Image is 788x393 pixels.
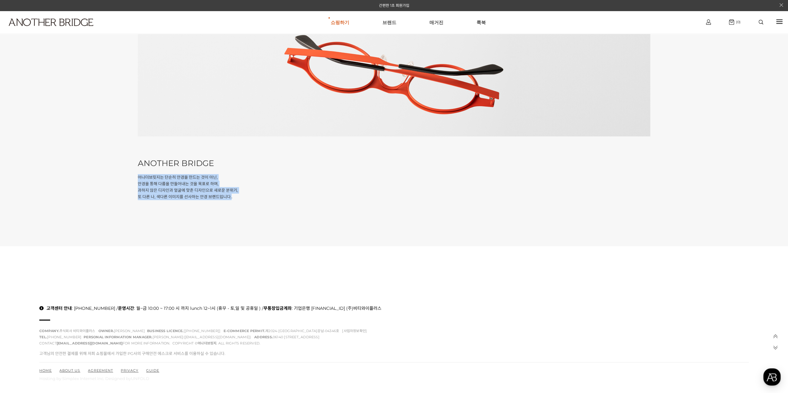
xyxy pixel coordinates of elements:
[39,329,59,333] strong: COMPANY.
[147,329,223,333] span: [[PHONE_NUMBER]]
[331,11,349,33] a: 쇼핑하기
[224,329,341,333] span: 제2024-[GEOGRAPHIC_DATA]강남-04346호
[57,341,123,345] a: [EMAIL_ADDRESS][DOMAIN_NAME]
[224,329,265,333] strong: E-COMMERCE PERMIT.
[121,368,138,373] a: PRIVACY
[729,19,734,25] img: cart
[729,19,740,25] a: (0)
[429,11,443,33] a: 매거진
[172,341,263,345] span: COPYRIGHT © . ALL RIGHTS RESERVED.
[39,350,749,356] p: 고객님의 안전한 결제를 위해 저희 쇼핑몰에서 가입한 PG사의 구매안전 에스크로 서비스를 이용하실 수 있습니다.
[153,335,251,339] a: [PERSON_NAME]([EMAIL_ADDRESS][DOMAIN_NAME])
[379,3,409,8] a: 간편한 1초 회원가입
[88,368,113,373] a: AGREEMENT
[9,19,93,26] img: logo
[138,157,650,170] h4: ANOTHER BRIDGE
[39,335,84,339] span: [PHONE_NUMBER]
[138,174,650,200] p: 어나더브릿지는 단순히 안경을 만드는 것이 아닌, 안경을 통해 다름을 만들어내는 것을 목표로 하며, 과하지 않은 디자인과 얼굴에 맞춘 디자인으로 새로운 분위기, 또 다른 나, ...
[198,341,216,345] strong: 어나더브릿지
[477,11,486,33] a: 룩북
[80,196,119,211] a: 설정
[96,205,103,210] span: 설정
[146,368,159,373] a: GUIDE
[263,305,292,311] strong: 무통장입금계좌
[734,20,740,24] span: (0)
[118,305,134,311] strong: 운영시간
[98,329,147,333] span: [PERSON_NAME]
[147,329,184,333] strong: BUSINESS LICENCE.
[46,305,72,311] strong: 고객센터 안내
[20,205,23,210] span: 홈
[39,376,749,381] p: Hosting by Simplex Internet Inc. Designed by
[57,206,64,211] span: 대화
[2,196,41,211] a: 홈
[39,335,47,339] strong: TEL.
[254,335,273,339] strong: ADDRESS.
[39,329,97,333] span: 주식회사 비티와이플러스
[39,341,172,345] span: CONTACT FOR MORE INFORMATION.
[706,19,711,25] img: cart
[254,335,322,339] span: 06140 [STREET_ADDRESS]
[39,305,749,311] p: : [PHONE_NUMBER] / : 월~금 10:00 ~ 17:00 시 까지 lunch 12~1시 (휴무 - 토,일 및 공휴일 ) / : 기업은행 [FINANCIAL_ID]...
[41,196,80,211] a: 대화
[39,368,52,373] a: HOME
[342,329,367,333] a: [사업자정보확인]
[131,376,149,381] a: UNFOLD
[98,329,114,333] strong: OWNER.
[3,19,121,41] a: logo
[759,20,763,24] img: search
[382,11,396,33] a: 브랜드
[59,368,80,373] a: ABOUT US
[84,335,152,339] strong: PERSONAL INFORMATION MANAGER.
